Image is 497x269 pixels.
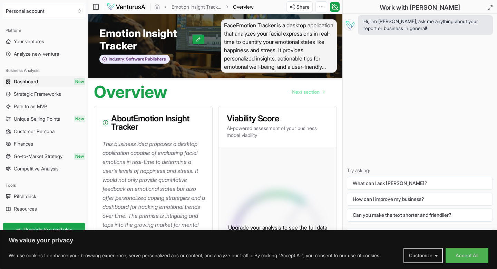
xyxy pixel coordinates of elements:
[380,3,460,12] h2: Work with [PERSON_NAME]
[3,138,85,149] a: Finances
[154,3,254,10] nav: breadcrumb
[14,103,47,110] span: Path to an MVP
[3,65,85,76] div: Business Analysis
[74,115,85,122] span: New
[3,3,85,19] button: Select an organization
[9,251,380,260] p: We use cookies to enhance your browsing experience, serve personalized ads or content, and analyz...
[344,19,355,30] img: Vera
[3,191,85,202] a: Pitch deck
[3,223,85,236] a: Upgrade to a paid plan
[221,19,337,73] span: FaceEmotion Tracker is a desktop application that analyzes your facial expressions in real-time t...
[14,193,36,200] span: Pitch deck
[3,163,85,174] a: Competitive Analysis
[3,113,85,124] a: Unique Selling PointsNew
[99,27,193,52] span: Emotion Insight Tracker
[14,50,59,57] span: Analyze new venture
[14,38,44,45] span: Your ventures
[23,226,72,233] span: Upgrade to a paid plan
[3,76,85,87] a: DashboardNew
[74,78,85,85] span: New
[14,91,61,98] span: Strategic Frameworks
[347,193,493,206] button: How can I improve my business?
[3,126,85,137] a: Customer Persona
[14,205,37,212] span: Resources
[363,18,487,32] span: Hi, I'm [PERSON_NAME], ask me anything about your report or business in general!
[3,203,85,214] a: Resources
[347,167,493,174] p: Try asking:
[286,1,313,12] button: Share
[3,89,85,100] a: Strategic Frameworks
[3,180,85,191] div: Tools
[125,56,166,62] span: Software Publishers
[172,3,221,10] a: Emotion Insight Tracker
[14,78,38,85] span: Dashboard
[74,153,85,160] span: New
[292,89,320,95] span: Next section
[3,101,85,112] a: Path to an MVP
[286,85,330,99] a: Go to next page
[227,114,328,123] h3: Viability Score
[14,153,62,160] span: Go-to-Market Strategy
[109,56,125,62] span: Industry:
[228,223,327,232] p: Upgrade your analysis to see the full data
[94,84,167,100] h1: Overview
[14,165,59,172] span: Competitive Analysis
[99,55,170,64] button: Industry:Software Publishers
[14,115,60,122] span: Unique Selling Points
[227,125,328,139] p: AI-powered assessment of your business model viability
[3,25,85,36] div: Platform
[347,177,493,190] button: What can I ask [PERSON_NAME]?
[14,128,55,135] span: Customer Persona
[446,248,488,263] button: Accept All
[9,236,488,244] p: We value your privacy
[14,140,33,147] span: Finances
[296,3,310,10] span: Share
[3,151,85,162] a: Go-to-Market StrategyNew
[103,114,204,131] h3: About Emotion Insight Tracker
[3,36,85,47] a: Your ventures
[233,3,254,10] span: Overview
[286,85,330,99] nav: pagination
[403,248,443,263] button: Customize
[107,3,147,11] img: logo
[3,48,85,59] a: Analyze new venture
[347,208,493,222] button: Can you make the text shorter and friendlier?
